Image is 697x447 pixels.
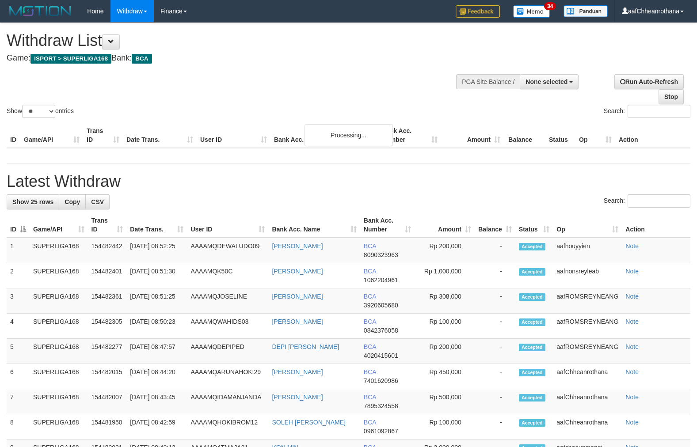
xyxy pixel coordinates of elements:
a: [PERSON_NAME] [272,242,323,250]
a: [PERSON_NAME] [272,293,323,300]
td: aafROMSREYNEANG [553,288,622,314]
td: SUPERLIGA168 [30,314,88,339]
img: MOTION_logo.png [7,4,74,18]
span: BCA [364,293,376,300]
td: [DATE] 08:43:45 [126,389,187,414]
span: BCA [132,54,152,64]
a: Note [625,268,639,275]
span: Copy 3920605680 to clipboard [364,302,398,309]
span: Accepted [519,344,545,351]
td: [DATE] 08:44:20 [126,364,187,389]
span: Copy 4020415601 to clipboard [364,352,398,359]
span: Accepted [519,243,545,250]
span: Copy [65,198,80,205]
td: 4 [7,314,30,339]
a: [PERSON_NAME] [272,394,323,401]
th: User ID [197,123,270,148]
a: Note [625,394,639,401]
a: [PERSON_NAME] [272,318,323,325]
span: BCA [364,242,376,250]
th: Balance: activate to sort column ascending [475,212,515,238]
img: panduan.png [564,5,608,17]
td: - [475,364,515,389]
td: 154482401 [88,263,127,288]
div: Processing... [305,124,393,146]
button: None selected [520,74,579,89]
td: - [475,414,515,439]
label: Search: [604,105,690,118]
td: 3 [7,288,30,314]
span: Accepted [519,369,545,376]
span: BCA [364,318,376,325]
th: Bank Acc. Number [378,123,441,148]
td: aafChheanrothana [553,364,622,389]
td: AAAAMQWAHIDS03 [187,314,268,339]
td: Rp 100,000 [415,414,475,439]
span: Accepted [519,394,545,402]
span: Accepted [519,419,545,427]
td: [DATE] 08:51:30 [126,263,187,288]
img: Feedback.jpg [456,5,500,18]
td: 154482361 [88,288,127,314]
td: aafChheanrothana [553,414,622,439]
td: SUPERLIGA168 [30,238,88,263]
td: Rp 500,000 [415,389,475,414]
th: Action [615,123,690,148]
th: User ID: activate to sort column ascending [187,212,268,238]
span: Copy 0842376058 to clipboard [364,327,398,334]
td: 7 [7,389,30,414]
input: Search: [628,194,690,208]
th: Op: activate to sort column ascending [553,212,622,238]
a: CSV [85,194,110,209]
span: BCA [364,343,376,350]
td: Rp 1,000,000 [415,263,475,288]
td: AAAAMQHOKIBROM12 [187,414,268,439]
a: [PERSON_NAME] [272,268,323,275]
td: SUPERLIGA168 [30,288,88,314]
td: - [475,339,515,364]
a: DEPI [PERSON_NAME] [272,343,339,350]
a: Run Auto-Refresh [614,74,684,89]
td: SUPERLIGA168 [30,389,88,414]
th: Status [545,123,575,148]
td: aafnonsreyleab [553,263,622,288]
input: Search: [628,105,690,118]
td: SUPERLIGA168 [30,339,88,364]
h1: Withdraw List [7,32,456,49]
td: Rp 308,000 [415,288,475,314]
td: 2 [7,263,30,288]
td: aafROMSREYNEANG [553,314,622,339]
a: Show 25 rows [7,194,59,209]
td: aafhouyyien [553,238,622,263]
td: AAAAMQDEWALUDO09 [187,238,268,263]
th: Bank Acc. Number: activate to sort column ascending [360,212,415,238]
th: Status: activate to sort column ascending [515,212,553,238]
th: Action [622,212,690,238]
span: Copy 8090323963 to clipboard [364,251,398,258]
td: 154482007 [88,389,127,414]
td: aafROMSREYNEANG [553,339,622,364]
span: BCA [364,268,376,275]
span: Accepted [519,293,545,301]
a: Stop [659,89,684,104]
td: [DATE] 08:47:57 [126,339,187,364]
a: Note [625,293,639,300]
td: 154482305 [88,314,127,339]
td: Rp 100,000 [415,314,475,339]
span: 34 [544,2,556,10]
th: Trans ID [83,123,123,148]
span: Copy 7895324558 to clipboard [364,402,398,409]
a: SOLEH [PERSON_NAME] [272,419,346,426]
td: 154482442 [88,238,127,263]
span: Accepted [519,318,545,326]
th: Balance [504,123,545,148]
span: Accepted [519,268,545,276]
th: Date Trans.: activate to sort column ascending [126,212,187,238]
span: Copy 1062204961 to clipboard [364,277,398,284]
td: [DATE] 08:51:25 [126,288,187,314]
th: Game/API: activate to sort column ascending [30,212,88,238]
th: Bank Acc. Name [270,123,378,148]
span: BCA [364,394,376,401]
th: Op [575,123,615,148]
td: AAAAMQDEPIPED [187,339,268,364]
